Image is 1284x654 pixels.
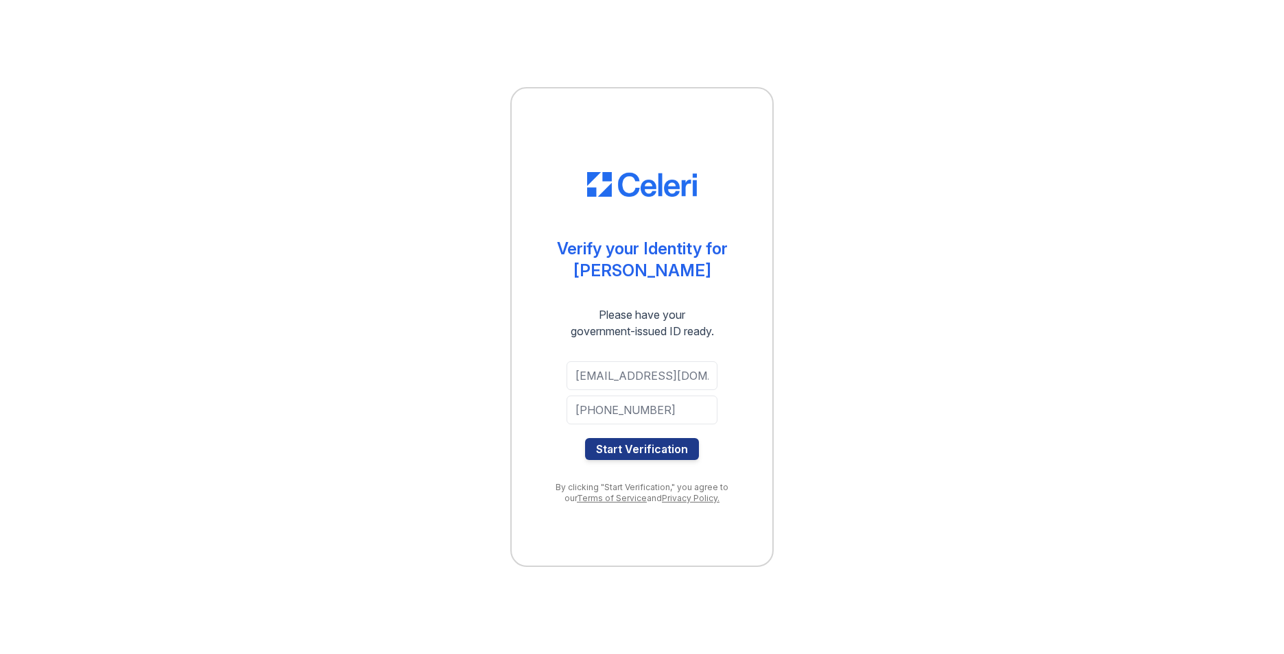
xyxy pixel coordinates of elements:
[567,361,717,390] input: Email
[557,238,728,282] div: Verify your Identity for [PERSON_NAME]
[585,438,699,460] button: Start Verification
[662,493,720,503] a: Privacy Policy.
[587,172,697,197] img: CE_Logo_Blue-a8612792a0a2168367f1c8372b55b34899dd931a85d93a1a3d3e32e68fde9ad4.png
[577,493,647,503] a: Terms of Service
[567,396,717,424] input: Phone
[546,306,739,339] div: Please have your government-issued ID ready.
[539,482,745,504] div: By clicking "Start Verification," you agree to our and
